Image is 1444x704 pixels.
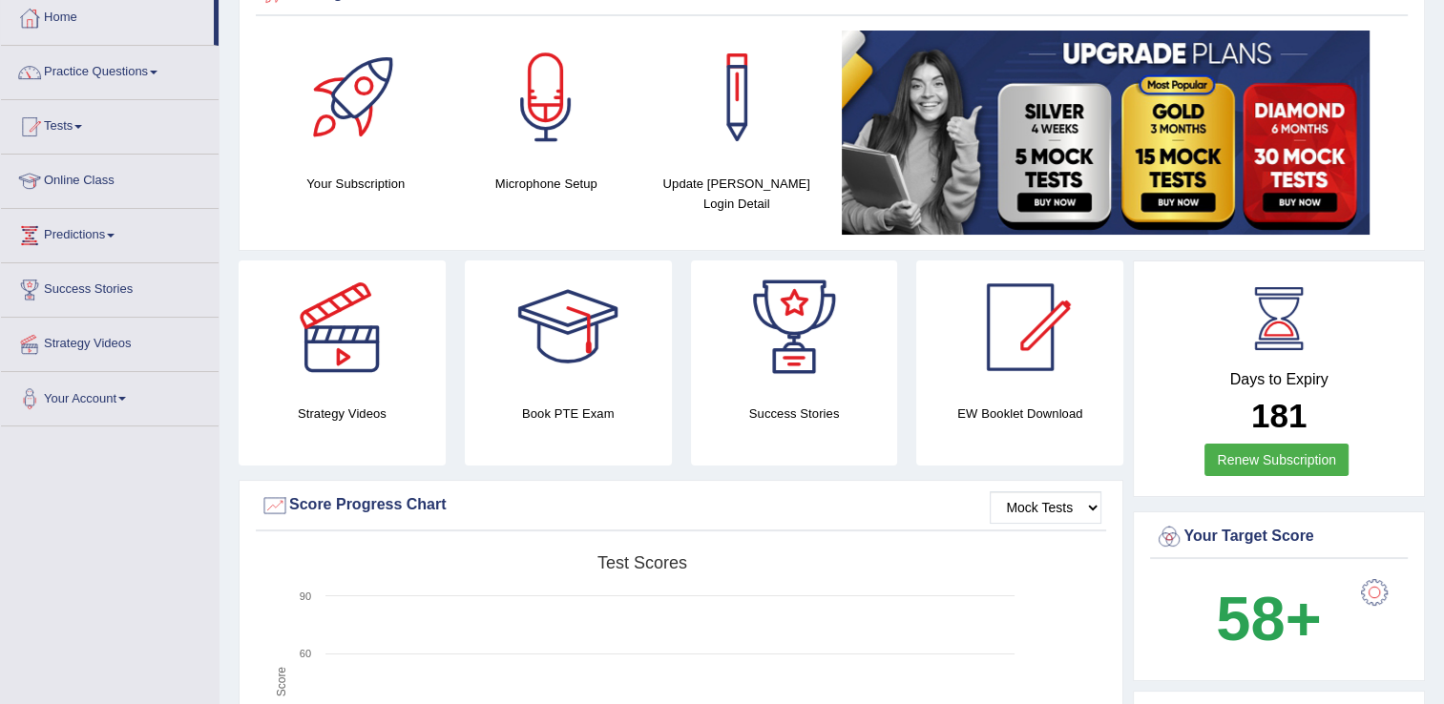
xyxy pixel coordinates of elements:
[691,404,898,424] h4: Success Stories
[270,174,442,194] h4: Your Subscription
[1,155,219,202] a: Online Class
[916,404,1123,424] h4: EW Booklet Download
[1,46,219,93] a: Practice Questions
[651,174,823,214] h4: Update [PERSON_NAME] Login Detail
[461,174,633,194] h4: Microphone Setup
[1155,523,1403,551] div: Your Target Score
[1155,371,1403,388] h4: Days to Expiry
[1,100,219,148] a: Tests
[261,491,1101,520] div: Score Progress Chart
[465,404,672,424] h4: Book PTE Exam
[1216,584,1321,653] b: 58+
[1204,444,1349,476] a: Renew Subscription
[1251,397,1307,434] b: 181
[300,590,311,602] text: 90
[1,263,219,311] a: Success Stories
[239,404,446,424] h4: Strategy Videos
[842,31,1370,235] img: small5.jpg
[275,667,288,697] tspan: Score
[1,209,219,257] a: Predictions
[597,553,687,572] tspan: Test scores
[1,372,219,420] a: Your Account
[300,648,311,659] text: 60
[1,318,219,365] a: Strategy Videos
